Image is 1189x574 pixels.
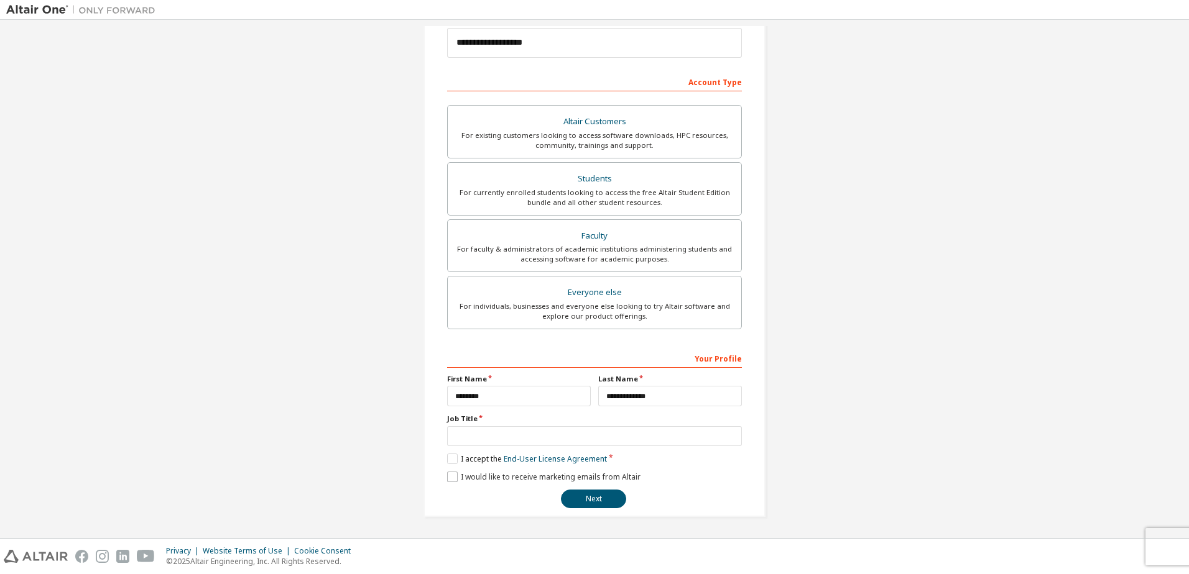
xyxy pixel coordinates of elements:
[455,130,734,150] div: For existing customers looking to access software downloads, HPC resources, community, trainings ...
[447,348,742,368] div: Your Profile
[504,453,607,464] a: End-User License Agreement
[75,550,88,563] img: facebook.svg
[203,546,294,556] div: Website Terms of Use
[447,374,591,384] label: First Name
[4,550,68,563] img: altair_logo.svg
[455,244,734,264] div: For faculty & administrators of academic institutions administering students and accessing softwa...
[166,546,203,556] div: Privacy
[598,374,742,384] label: Last Name
[455,188,734,207] div: For currently enrolled students looking to access the free Altair Student Edition bundle and all ...
[455,227,734,245] div: Faculty
[455,284,734,301] div: Everyone else
[455,113,734,130] div: Altair Customers
[116,550,129,563] img: linkedin.svg
[455,301,734,321] div: For individuals, businesses and everyone else looking to try Altair software and explore our prod...
[294,546,358,556] div: Cookie Consent
[447,414,742,424] label: Job Title
[447,453,607,464] label: I accept the
[96,550,109,563] img: instagram.svg
[447,71,742,91] div: Account Type
[455,170,734,188] div: Students
[6,4,162,16] img: Altair One
[447,471,641,482] label: I would like to receive marketing emails from Altair
[561,490,626,508] button: Next
[166,556,358,567] p: © 2025 Altair Engineering, Inc. All Rights Reserved.
[137,550,155,563] img: youtube.svg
